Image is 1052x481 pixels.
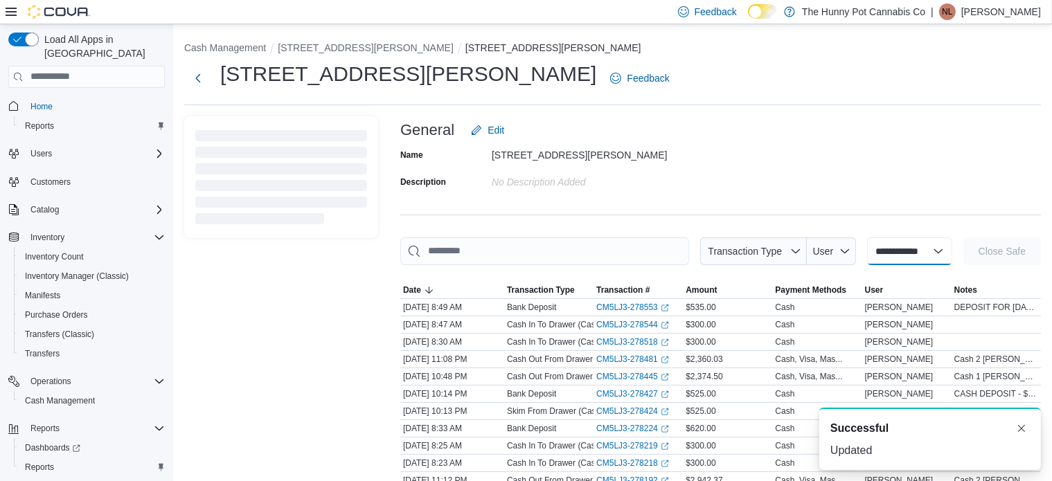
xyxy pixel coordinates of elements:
span: Feedback [695,5,737,19]
span: Load All Apps in [GEOGRAPHIC_DATA] [39,33,165,60]
span: Reports [25,462,54,473]
div: [STREET_ADDRESS][PERSON_NAME] [492,144,677,161]
span: Transfers [25,348,60,359]
span: Inventory Manager (Classic) [19,268,165,284]
a: Home [25,98,58,115]
svg: External link [661,425,669,433]
span: Notes [954,284,977,296]
h1: [STREET_ADDRESS][PERSON_NAME] [220,60,596,88]
a: CM5LJ3-278518External link [596,336,669,347]
div: [DATE] 10:48 PM [400,368,504,385]
a: CM5LJ3-278219External link [596,440,669,451]
button: [STREET_ADDRESS][PERSON_NAME] [278,42,454,53]
span: [PERSON_NAME] [865,336,934,347]
button: Catalog [3,200,170,219]
svg: External link [661,321,669,329]
span: $300.00 [686,319,715,330]
div: [DATE] 8:49 AM [400,299,504,316]
p: Cash In To Drawer (Cash 2) [507,319,610,330]
a: CM5LJ3-278427External link [596,388,669,399]
label: Description [400,176,446,188]
span: [PERSON_NAME] [865,388,934,399]
a: CM5LJ3-278218External link [596,457,669,469]
h3: General [400,122,454,138]
a: Purchase Orders [19,307,93,323]
span: Purchase Orders [19,307,165,323]
button: Transaction Type [700,237,807,265]
span: Inventory [30,232,64,243]
div: Updated [830,442,1030,459]
span: Cash 2 [PERSON_NAME] Deposit: $424.70 AQ [954,354,1038,365]
span: Dashboards [19,439,165,456]
svg: External link [661,373,669,381]
p: Bank Deposit [507,302,556,313]
span: Close Safe [979,244,1026,258]
span: Payment Methods [775,284,846,296]
button: Operations [25,373,77,390]
a: Transfers (Classic) [19,326,100,343]
a: CM5LJ3-278481External link [596,354,669,365]
span: $2,360.03 [686,354,722,365]
button: Transfers (Classic) [14,325,170,344]
nav: An example of EuiBreadcrumbs [184,41,1041,57]
svg: External link [661,442,669,451]
span: Operations [25,373,165,390]
svg: External link [661,408,669,416]
button: Next [184,64,212,92]
span: Date [403,284,421,296]
button: Inventory Manager (Classic) [14,266,170,286]
img: Cova [28,5,90,19]
button: Reports [25,420,65,437]
a: CM5LJ3-278224External link [596,423,669,434]
span: Amount [686,284,717,296]
button: Payment Methods [772,282,862,298]
span: $525.00 [686,406,715,417]
div: [DATE] 10:13 PM [400,403,504,419]
svg: External link [661,304,669,312]
button: Amount [683,282,772,298]
input: This is a search bar. As you type, the results lower in the page will automatically filter. [400,237,689,265]
button: Cash Management [184,42,266,53]
span: Transaction Type [708,246,782,257]
button: Inventory [3,228,170,247]
a: CM5LJ3-278553External link [596,302,669,313]
div: [DATE] 11:08 PM [400,351,504,367]
button: Notes [952,282,1041,298]
span: $535.00 [686,302,715,313]
p: [PERSON_NAME] [961,3,1041,20]
span: $525.00 [686,388,715,399]
div: [DATE] 8:47 AM [400,316,504,333]
span: Loading [195,133,367,227]
div: Cash [775,302,794,313]
button: Users [3,144,170,163]
span: [PERSON_NAME] [865,319,934,330]
a: Transfers [19,345,65,362]
span: Reports [30,423,60,434]
div: Cash [775,319,794,330]
p: Cash In To Drawer (Cash 1) [507,457,610,469]
a: CM5LJ3-278445External link [596,371,669,382]
svg: External link [661,390,669,399]
span: Customers [30,176,71,188]
span: $2,374.50 [686,371,722,382]
div: Niki Lai [939,3,956,20]
p: Bank Deposit [507,388,556,399]
a: Reports [19,118,60,134]
button: Manifests [14,286,170,305]
span: Dashboards [25,442,80,453]
span: Users [25,145,165,162]
button: Purchase Orders [14,305,170,325]
button: Home [3,96,170,116]
button: Edit [465,116,510,144]
button: Reports [14,116,170,136]
a: Inventory Manager (Classic) [19,268,134,284]
div: [DATE] 8:23 AM [400,455,504,471]
a: CM5LJ3-278424External link [596,406,669,417]
span: Manifests [25,290,60,301]
p: The Hunny Pot Cannabis Co [802,3,925,20]
span: User [813,246,834,257]
button: Transaction # [594,282,683,298]
a: CM5LJ3-278544External link [596,319,669,330]
span: Operations [30,376,71,387]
